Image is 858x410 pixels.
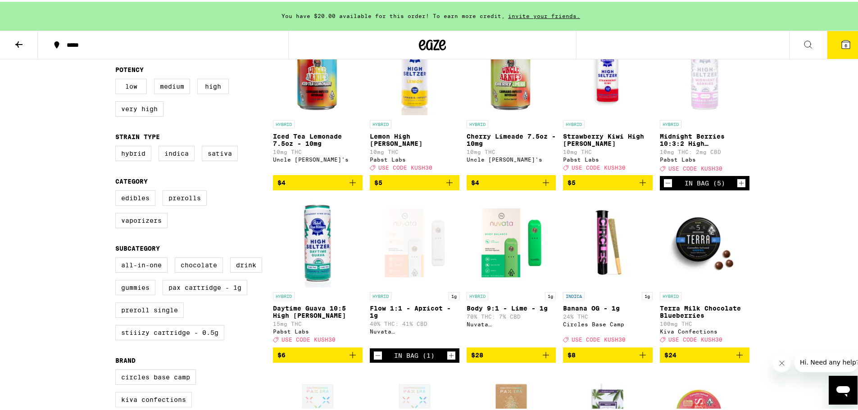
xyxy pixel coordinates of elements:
button: Add to bag [273,346,363,361]
span: USE CODE KUSH30 [378,163,432,169]
p: 70% THC: 7% CBD [467,312,556,318]
button: Decrement [663,177,672,186]
p: HYBRID [660,290,681,298]
label: PAX Cartridge - 1g [163,278,247,293]
span: $24 [664,350,676,357]
button: Add to bag [563,173,653,189]
p: 10mg THC [467,147,556,153]
legend: Strain Type [115,131,160,139]
a: Open page for Strawberry Kiwi High Seltzer from Pabst Labs [563,24,653,173]
p: 15mg THC [273,319,363,325]
img: Pabst Labs - Daytime Guava 10:5 High Seltzer [273,196,363,286]
p: Body 9:1 - Lime - 1g [467,303,556,310]
legend: Category [115,176,148,183]
span: $5 [567,177,576,185]
label: STIIIZY Cartridge - 0.5g [115,323,224,338]
span: invite your friends. [505,11,583,17]
p: Strawberry Kiwi High [PERSON_NAME] [563,131,653,145]
div: In Bag (1) [394,350,435,357]
a: Open page for Iced Tea Lemonade 7.5oz - 10mg from Uncle Arnie's [273,24,363,173]
label: Vaporizers [115,211,168,226]
p: HYBRID [370,290,391,298]
p: Cherry Limeade 7.5oz - 10mg [467,131,556,145]
p: 100mg THC [660,319,749,325]
p: Iced Tea Lemonade 7.5oz - 10mg [273,131,363,145]
label: Hybrid [115,144,151,159]
label: Edibles [115,189,155,204]
button: Decrement [373,349,382,358]
p: 24% THC [563,312,653,318]
p: 10mg THC [563,147,653,153]
span: $6 [277,350,286,357]
p: HYBRID [273,118,295,126]
p: 1g [545,290,556,298]
span: USE CODE KUSH30 [668,335,722,341]
p: HYBRID [370,118,391,126]
button: Increment [737,177,746,186]
label: Drink [230,256,262,271]
p: HYBRID [660,118,681,126]
a: Open page for Midnight Berries 10:3:2 High Seltzer from Pabst Labs [660,24,749,174]
p: HYBRID [467,118,488,126]
div: Uncle [PERSON_NAME]'s [273,155,363,161]
p: 1g [449,290,459,298]
div: Kiva Confections [660,327,749,333]
p: Flow 1:1 - Apricot - 1g [370,303,459,317]
label: Medium [154,77,190,92]
button: Add to bag [467,173,556,189]
div: In Bag (5) [685,178,725,185]
a: Open page for Flow 1:1 - Apricot - 1g from Nuvata (CA) [370,196,459,346]
label: High [197,77,229,92]
a: Open page for Lemon High Seltzer from Pabst Labs [370,24,459,173]
label: Low [115,77,147,92]
label: Kiva Confections [115,390,192,405]
button: Add to bag [370,173,459,189]
label: Indica [159,144,195,159]
span: $8 [567,350,576,357]
div: Nuvata ([GEOGRAPHIC_DATA]) [467,320,556,325]
button: Add to bag [273,173,363,189]
button: Add to bag [660,346,749,361]
span: $28 [471,350,483,357]
button: Add to bag [563,346,653,361]
img: Kiva Confections - Terra Milk Chocolate Blueberries [660,196,749,286]
div: Pabst Labs [370,155,459,161]
p: HYBRID [467,290,488,298]
span: $5 [374,177,382,185]
label: Prerolls [163,189,207,204]
p: 1g [642,290,653,298]
label: Preroll Single [115,301,184,316]
img: Uncle Arnie's - Cherry Limeade 7.5oz - 10mg [467,24,556,114]
label: Chocolate [175,256,223,271]
p: HYBRID [563,118,585,126]
button: Add to bag [467,346,556,361]
span: USE CODE KUSH30 [572,335,626,341]
p: Banana OG - 1g [563,303,653,310]
span: USE CODE KUSH30 [668,164,722,170]
legend: Potency [115,64,144,72]
span: $4 [277,177,286,185]
a: Open page for Banana OG - 1g from Circles Base Camp [563,196,653,345]
label: Gummies [115,278,155,293]
div: Pabst Labs [273,327,363,333]
p: HYBRID [273,290,295,298]
a: Open page for Cherry Limeade 7.5oz - 10mg from Uncle Arnie's [467,24,556,173]
iframe: Button to launch messaging window [829,374,858,403]
p: Lemon High [PERSON_NAME] [370,131,459,145]
p: 40% THC: 41% CBD [370,319,459,325]
label: Circles Base Camp [115,368,196,383]
div: Pabst Labs [660,155,749,161]
span: USE CODE KUSH30 [281,335,336,341]
div: Pabst Labs [563,155,653,161]
a: Open page for Daytime Guava 10:5 High Seltzer from Pabst Labs [273,196,363,345]
img: Pabst Labs - Strawberry Kiwi High Seltzer [563,24,653,114]
label: All-In-One [115,256,168,271]
span: $4 [471,177,479,185]
a: Open page for Terra Milk Chocolate Blueberries from Kiva Confections [660,196,749,345]
label: Sativa [202,144,238,159]
p: 10mg THC [273,147,363,153]
a: Open page for Body 9:1 - Lime - 1g from Nuvata (CA) [467,196,556,345]
span: You have $20.00 available for this order! To earn more credit, [281,11,505,17]
p: Midnight Berries 10:3:2 High [PERSON_NAME] [660,131,749,145]
p: Terra Milk Chocolate Blueberries [660,303,749,317]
